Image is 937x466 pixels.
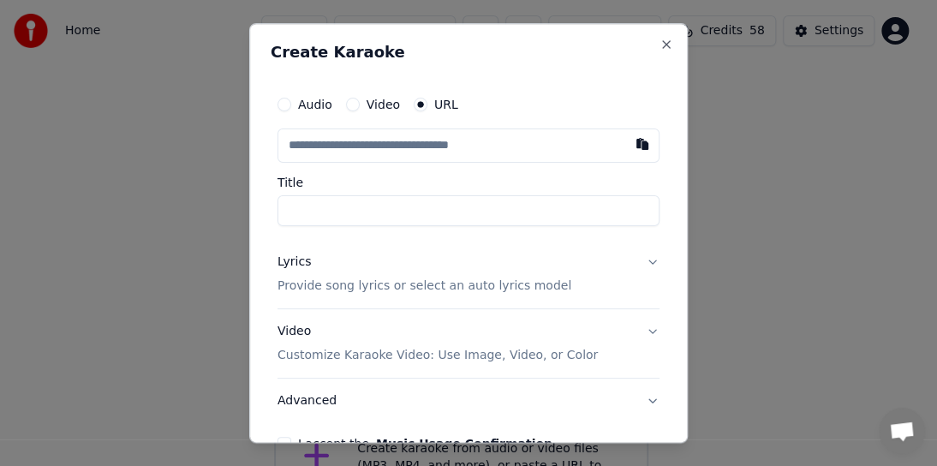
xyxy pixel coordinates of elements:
[278,323,598,364] div: Video
[298,99,332,111] label: Audio
[376,438,552,450] button: I accept the
[278,278,571,295] p: Provide song lyrics or select an auto lyrics model
[278,176,659,188] label: Title
[278,240,659,308] button: LyricsProvide song lyrics or select an auto lyrics model
[298,438,552,450] label: I accept the
[367,99,400,111] label: Video
[434,99,458,111] label: URL
[278,254,311,271] div: Lyrics
[278,309,659,378] button: VideoCustomize Karaoke Video: Use Image, Video, or Color
[271,45,666,60] h2: Create Karaoke
[278,347,598,364] p: Customize Karaoke Video: Use Image, Video, or Color
[278,379,659,423] button: Advanced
